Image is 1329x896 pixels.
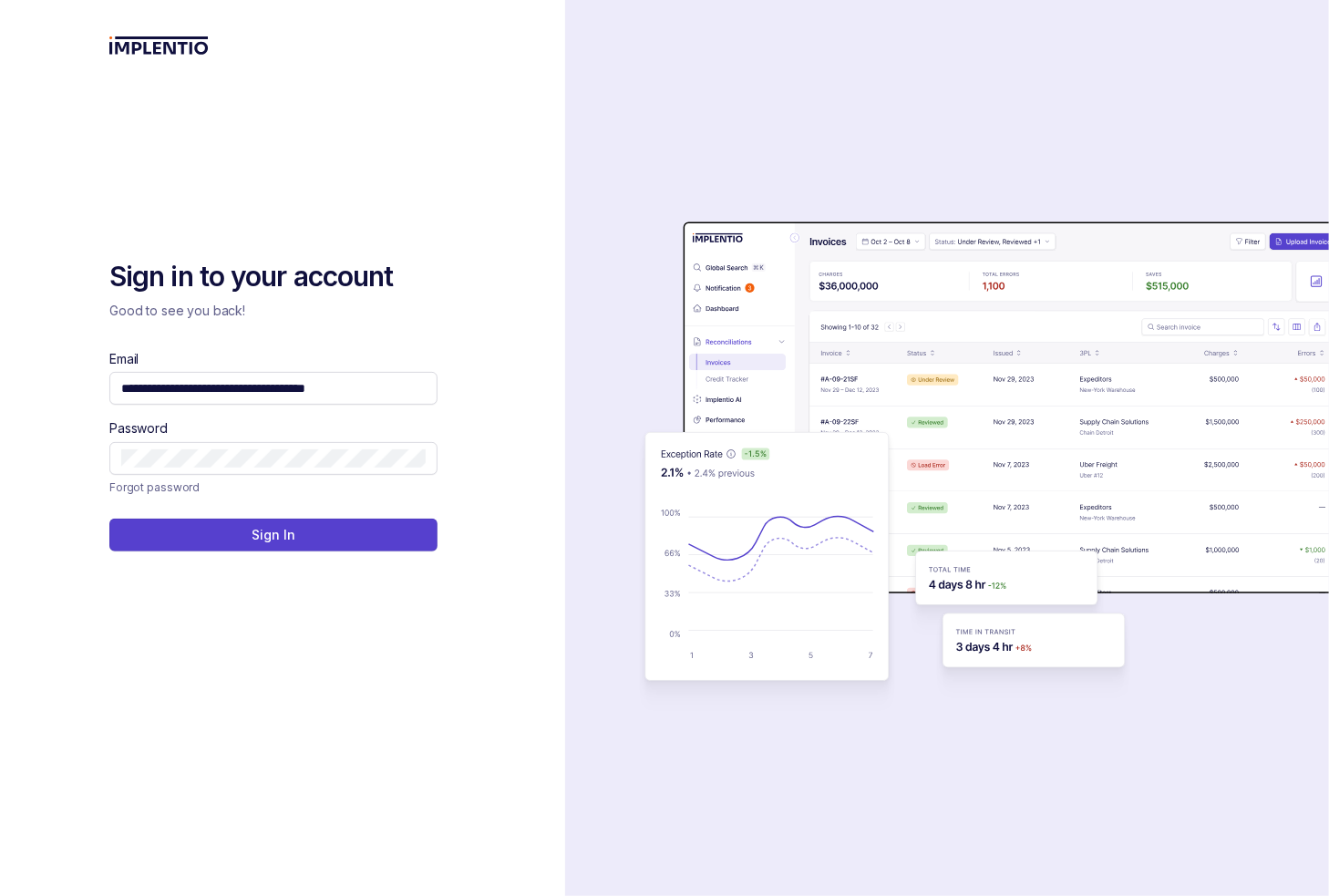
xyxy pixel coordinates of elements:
[109,419,168,438] label: Password
[109,259,438,295] h2: Sign in to your account
[109,479,200,497] p: Forgot password
[109,36,209,55] img: logo
[109,479,200,497] a: Link Forgot password
[109,302,438,320] p: Good to see you back!
[109,519,438,551] button: Sign In
[109,350,139,368] label: Email
[252,526,294,544] p: Sign In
